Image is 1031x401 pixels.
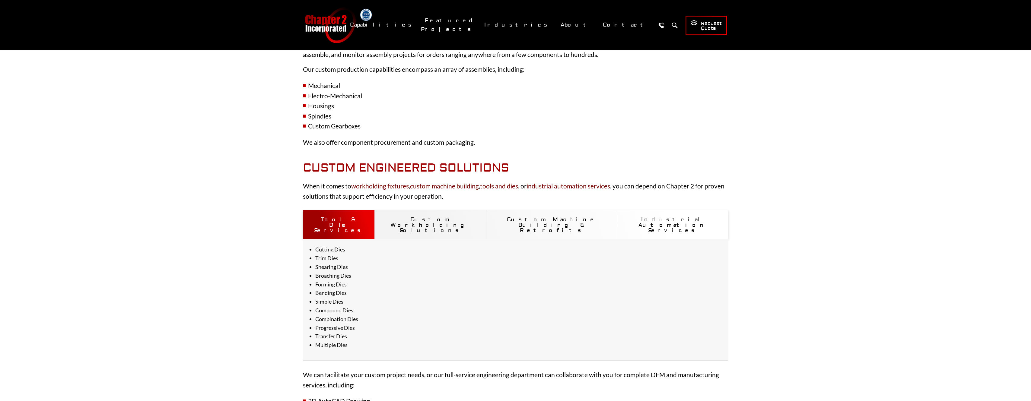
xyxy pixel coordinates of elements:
li: Bending Dies​ [315,289,722,297]
li: Spindles [303,111,728,121]
button: Tool & DIe Services [303,210,375,239]
li: Broaching Dies​ [315,271,722,280]
a: Capabilities [346,18,418,31]
p: When it comes to , , , or , you can depend on Chapter 2 for proven solutions that support efficie... [303,181,728,201]
p: Our custom production capabilities encompass an array of assemblies, including: [303,64,728,74]
a: Contact [599,18,653,31]
li: Mechanical [303,81,728,91]
li: Electro-Mechanical​ [303,91,728,101]
a: Call Us [656,20,667,31]
span: Request Quote [691,19,722,32]
a: Request Quote [686,16,727,35]
a: Featured Projects [421,14,477,36]
button: Custom Machine Building & Retrofits [486,210,617,239]
button: Custom Workholding Solutions [375,210,486,239]
li: Transfer Dies​ [315,332,722,341]
li: Custom Gearboxes [303,121,728,131]
li: Progressive Dies​ [315,324,722,332]
a: Chapter 2 Incorporated [304,7,356,43]
button: Industrial Automation Services [617,210,728,239]
li: Shearing Dies​ [315,263,722,271]
a: About [557,18,596,31]
a: tools and dies [480,182,518,190]
li: Forming Dies [315,280,722,289]
a: custom machine building [410,182,479,190]
li: Cutting Dies​ [315,245,722,254]
li: Trim Dies​ [315,254,722,263]
li: Simple Dies​ [315,297,722,306]
li: Multiple Dies [315,341,722,349]
li: Compound Dies​ [315,306,722,315]
p: We also offer component procurement​ and custom packaging. [303,137,728,147]
a: Industries [480,18,554,31]
button: Search [669,20,680,31]
p: We can facilitate your custom project needs, or our full-service engineering department can colla... [303,370,728,390]
li: Housings [303,101,728,111]
li: Combination Dies​ [315,315,722,324]
a: industrial automation services [527,182,610,190]
a: workholding fixtures [351,182,409,190]
h2: Custom Engineered Solutions [303,161,728,175]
